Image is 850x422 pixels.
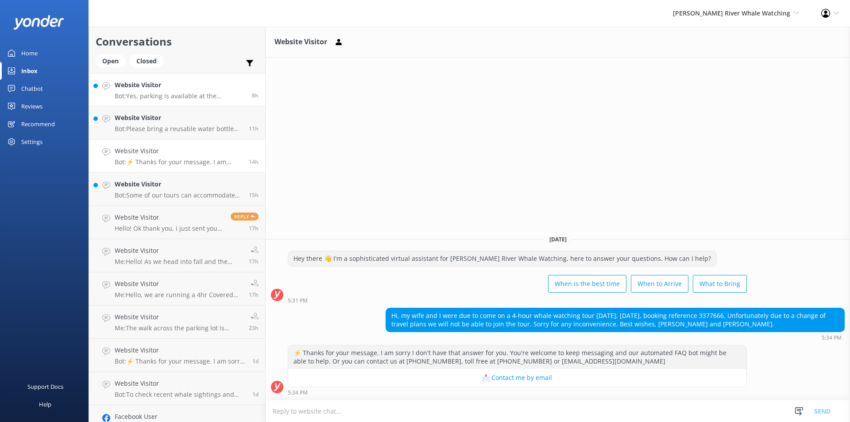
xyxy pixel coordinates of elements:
h4: Website Visitor [115,113,242,123]
div: Inbox [21,62,38,80]
h4: Facebook User [115,412,246,422]
img: yonder-white-logo.png [13,15,64,30]
div: Home [21,44,38,62]
p: Bot: ⚡ Thanks for your message. I am sorry I don't have that answer for you. You're welcome to ke... [115,158,242,166]
button: 📩 Contact me by email [288,369,746,387]
h4: Website Visitor [115,312,242,322]
a: Website VisitorHello! Ok thank you, i just sent you an email about the same question. Will discus... [89,206,265,239]
h4: Website Visitor [115,279,242,289]
h4: Website Visitor [115,146,242,156]
div: Sep 30 2025 05:31pm (UTC -07:00) America/Tijuana [288,297,747,303]
strong: 5:34 PM [822,335,842,341]
div: Chatbot [21,80,43,97]
h4: Website Visitor [115,379,246,388]
span: Reply [231,213,259,221]
p: Bot: ⚡ Thanks for your message. I am sorry I don't have that answer for you. You're welcome to ke... [115,357,246,365]
span: Sep 30 2025 09:14pm (UTC -07:00) America/Tijuana [249,125,259,132]
button: What to Bring [693,275,747,293]
div: Settings [21,133,42,151]
p: Me: Hello, we are running a 4hr Covered Boat tour on [DATE] 10am if that date works for you. [115,291,242,299]
strong: 5:34 PM [288,390,308,395]
span: Sep 30 2025 04:32pm (UTC -07:00) America/Tijuana [249,191,259,199]
h4: Website Visitor [115,345,246,355]
strong: 5:31 PM [288,298,308,303]
p: Bot: Yes, parking is available at the [GEOGRAPHIC_DATA] of [GEOGRAPHIC_DATA]. There is a large gr... [115,92,245,100]
h4: Website Visitor [115,246,242,256]
span: Sep 30 2025 03:00pm (UTC -07:00) America/Tijuana [249,258,259,265]
a: Website VisitorMe:The walk across the parking lot is about 200m23h [89,306,265,339]
h4: Website Visitor [115,80,245,90]
a: Website VisitorBot:Some of our tours can accommodate pick up from [GEOGRAPHIC_DATA] on [GEOGRAPHI... [89,173,265,206]
div: Help [39,395,51,413]
a: Website VisitorBot:Yes, parking is available at the [GEOGRAPHIC_DATA] of [GEOGRAPHIC_DATA]. There... [89,73,265,106]
div: ⚡ Thanks for your message. I am sorry I don't have that answer for you. You're welcome to keep me... [288,345,746,369]
div: Closed [130,54,163,68]
button: When to Arrive [631,275,688,293]
h2: Conversations [96,33,259,50]
p: Me: Hello! As we head into fall and the daylight hours get shorter we are no longer running an ev... [115,258,242,266]
div: Recommend [21,115,55,133]
a: Website VisitorMe:Hello! As we head into fall and the daylight hours get shorter we are no longer... [89,239,265,272]
span: [DATE] [544,236,572,243]
button: When is the best time [548,275,626,293]
span: Sep 29 2025 10:47am (UTC -07:00) America/Tijuana [252,391,259,398]
p: Hello! Ok thank you, i just sent you an email about the same question. Will discuss this with the... [115,225,224,232]
a: Open [96,56,130,66]
div: Sep 30 2025 05:34pm (UTC -07:00) America/Tijuana [386,334,845,341]
a: Website VisitorBot:⚡ Thanks for your message. I am sorry I don't have that answer for you. You're... [89,139,265,173]
span: Sep 30 2025 03:01pm (UTC -07:00) America/Tijuana [249,225,259,232]
h4: Website Visitor [115,179,242,189]
p: Bot: To check recent whale sightings and see what wildlife you’re most likely to encounter on you... [115,391,246,399]
div: Open [96,54,125,68]
span: Sep 30 2025 02:59pm (UTC -07:00) America/Tijuana [249,291,259,298]
div: Sep 30 2025 05:34pm (UTC -07:00) America/Tijuana [288,389,747,395]
span: Sep 30 2025 05:34pm (UTC -07:00) America/Tijuana [249,158,259,166]
span: Sep 29 2025 12:13pm (UTC -07:00) America/Tijuana [252,357,259,365]
div: Hi, my wife and I were due to come on a 4-hour whale watching tour [DATE], [DATE], booking refere... [386,308,844,332]
a: Website VisitorBot:Please bring a reusable water bottle (we have a water refill station!), an ext... [89,106,265,139]
h4: Website Visitor [115,213,224,222]
span: Sep 30 2025 11:37pm (UTC -07:00) America/Tijuana [252,92,259,99]
span: [PERSON_NAME] River Whale Watching [673,9,790,17]
a: Closed [130,56,168,66]
a: Website VisitorBot:To check recent whale sightings and see what wildlife you’re most likely to en... [89,372,265,405]
p: Bot: Please bring a reusable water bottle (we have a water refill station!), an extra layer of cl... [115,125,242,133]
span: Sep 30 2025 08:35am (UTC -07:00) America/Tijuana [249,324,259,332]
div: Support Docs [27,378,63,395]
div: Reviews [21,97,42,115]
h3: Website Visitor [274,36,327,48]
div: Hey there 👋 I'm a sophisticated virtual assistant for [PERSON_NAME] River Whale Watching, here to... [288,251,716,266]
a: Website VisitorMe:Hello, we are running a 4hr Covered Boat tour on [DATE] 10am if that date works... [89,272,265,306]
p: Bot: Some of our tours can accommodate pick up from [GEOGRAPHIC_DATA] on [GEOGRAPHIC_DATA]. Pleas... [115,191,242,199]
a: Website VisitorBot:⚡ Thanks for your message. I am sorry I don't have that answer for you. You're... [89,339,265,372]
p: Me: The walk across the parking lot is about 200m [115,324,242,332]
